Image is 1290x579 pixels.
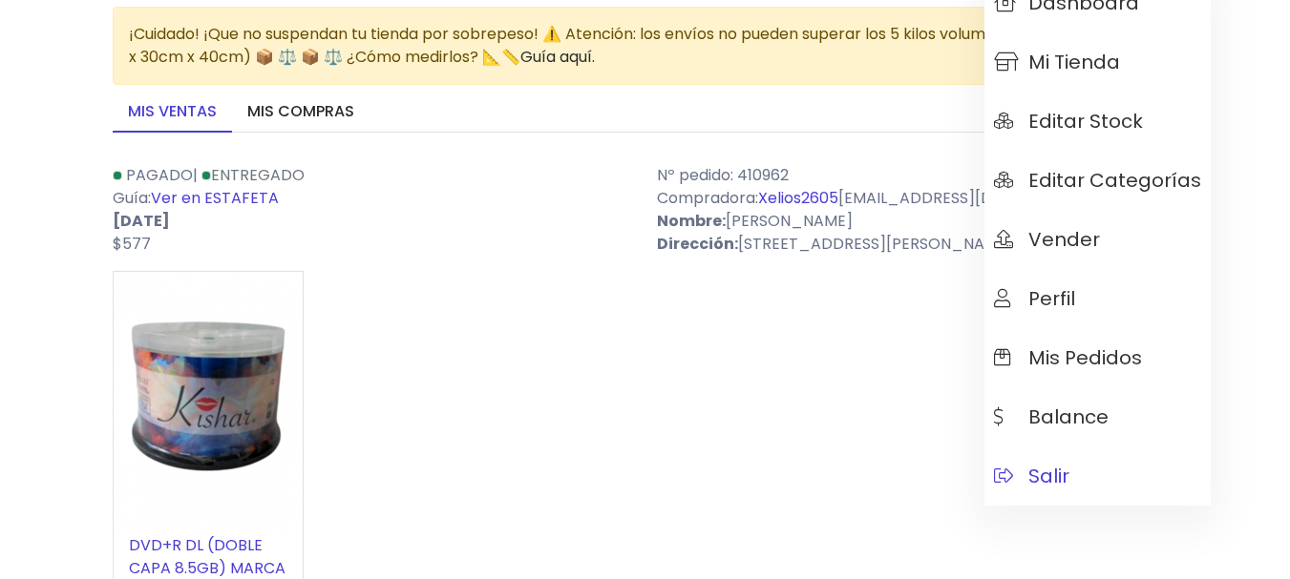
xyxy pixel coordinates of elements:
p: [PERSON_NAME] [657,210,1178,233]
div: | Guía: [101,164,645,256]
a: Editar Categorías [984,151,1211,210]
span: Perfil [994,288,1075,309]
a: Mis pedidos [984,328,1211,387]
p: Nº pedido: 410962 [657,164,1178,187]
span: Mi tienda [994,52,1120,72]
span: Editar Stock [994,111,1143,132]
a: Editar Stock [984,92,1211,151]
a: Guía aquí. [520,46,595,68]
p: [STREET_ADDRESS][PERSON_NAME] [657,233,1178,256]
span: Mis pedidos [994,347,1142,368]
a: Ver en ESTAFETA [151,187,279,209]
img: small_1664825785331.png [114,272,303,534]
a: Mis ventas [113,93,232,133]
strong: Dirección: [657,233,738,255]
a: Salir [984,446,1211,506]
a: Mi tienda [984,32,1211,92]
a: Vender [984,210,1211,269]
span: Salir [994,465,1069,486]
span: Editar Categorías [994,170,1201,191]
a: Entregado [201,164,305,186]
span: Vender [994,229,1100,250]
a: Perfil [984,269,1211,328]
a: Xelios2605 [758,187,838,209]
span: Pagado [126,164,193,186]
span: $577 [113,233,151,255]
span: ¡Cuidado! ¡Que no suspendan tu tienda por sobrepeso! ⚠️ Atención: los envíos no pueden superar lo... [129,23,1154,68]
strong: Nombre: [657,210,726,232]
span: Balance [994,406,1109,427]
p: Compradora: [EMAIL_ADDRESS][DOMAIN_NAME] [657,187,1178,210]
a: Mis compras [232,93,370,133]
a: Balance [984,387,1211,446]
p: [DATE] [113,210,634,233]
